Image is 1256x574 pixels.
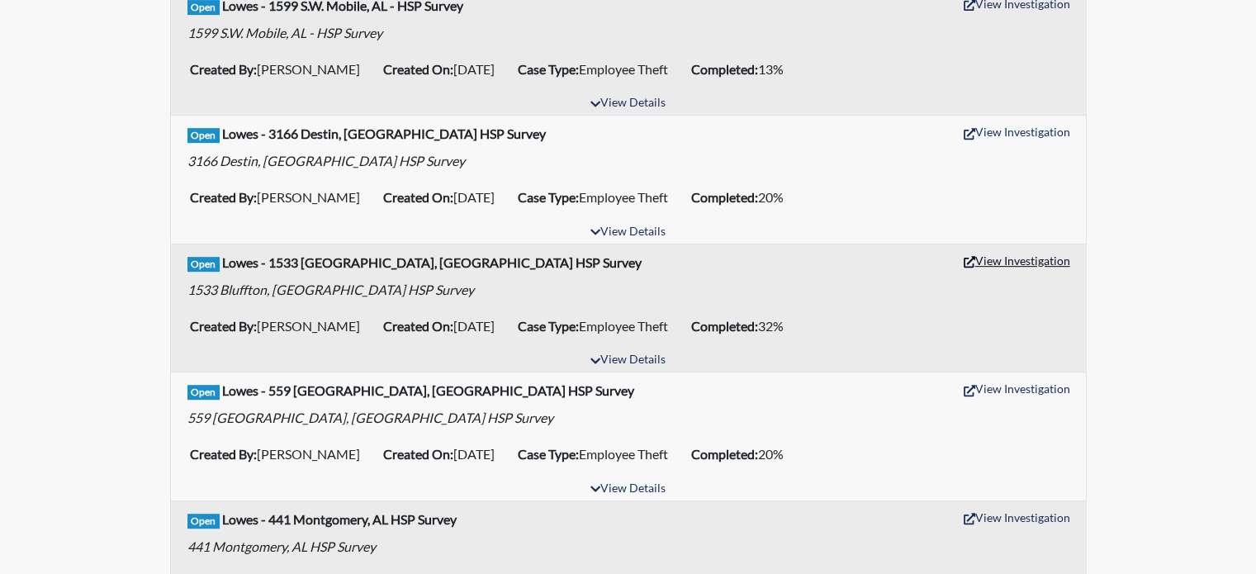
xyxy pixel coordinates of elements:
b: Lowes - 1533 [GEOGRAPHIC_DATA], [GEOGRAPHIC_DATA] HSP Survey [222,254,642,270]
button: View Investigation [956,505,1078,530]
b: Completed: [691,318,758,334]
li: 20% [685,184,800,211]
em: 441 Montgomery, AL HSP Survey [187,538,376,554]
li: 20% [685,441,800,467]
b: Completed: [691,446,758,462]
li: Employee Theft [511,56,685,83]
b: Created On: [383,61,453,77]
button: View Details [583,221,673,244]
em: 1533 Bluffton, [GEOGRAPHIC_DATA] HSP Survey [187,282,474,297]
b: Created On: [383,318,453,334]
b: Case Type: [518,61,579,77]
li: [DATE] [377,441,511,467]
b: Case Type: [518,446,579,462]
span: Open [187,514,220,529]
li: [DATE] [377,56,511,83]
em: 3166 Destin, [GEOGRAPHIC_DATA] HSP Survey [187,153,465,168]
li: Employee Theft [511,441,685,467]
b: Lowes - 3166 Destin, [GEOGRAPHIC_DATA] HSP Survey [222,126,546,141]
li: [PERSON_NAME] [183,56,377,83]
button: View Investigation [956,119,1078,145]
b: Created By: [190,446,257,462]
b: Lowes - 559 [GEOGRAPHIC_DATA], [GEOGRAPHIC_DATA] HSP Survey [222,382,634,398]
li: [PERSON_NAME] [183,441,377,467]
span: Open [187,128,220,143]
span: Open [187,257,220,272]
b: Lowes - 441 Montgomery, AL HSP Survey [222,511,457,527]
li: [DATE] [377,184,511,211]
button: View Investigation [956,376,1078,401]
button: View Details [583,93,673,115]
b: Case Type: [518,318,579,334]
button: View Investigation [956,248,1078,273]
span: Open [187,385,220,400]
li: [PERSON_NAME] [183,184,377,211]
li: 13% [685,56,800,83]
em: 1599 S.W. Mobile, AL - HSP Survey [187,25,382,40]
li: Employee Theft [511,184,685,211]
li: [PERSON_NAME] [183,313,377,339]
li: Employee Theft [511,313,685,339]
b: Created By: [190,318,257,334]
b: Created By: [190,189,257,205]
li: 32% [685,313,800,339]
em: 559 [GEOGRAPHIC_DATA], [GEOGRAPHIC_DATA] HSP Survey [187,410,553,425]
button: View Details [583,478,673,500]
b: Created By: [190,61,257,77]
li: [DATE] [377,313,511,339]
button: View Details [583,349,673,372]
b: Created On: [383,446,453,462]
b: Created On: [383,189,453,205]
b: Case Type: [518,189,579,205]
b: Completed: [691,189,758,205]
b: Completed: [691,61,758,77]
